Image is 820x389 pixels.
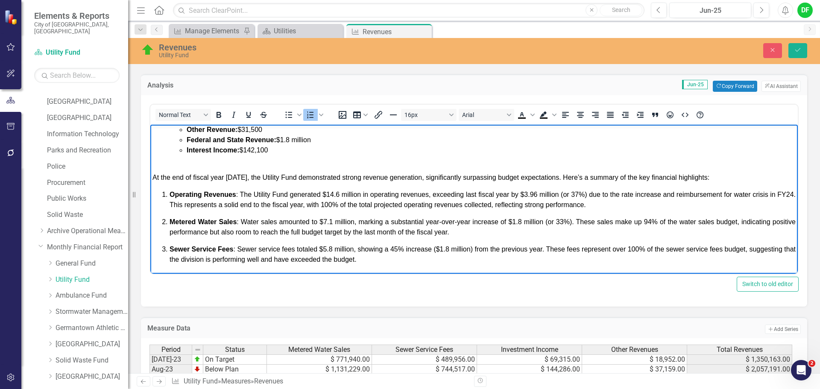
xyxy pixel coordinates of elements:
a: Information Technology [47,129,128,139]
h3: Analysis [147,82,265,89]
button: Jun-25 [669,3,751,18]
button: Justify [603,109,618,121]
a: [GEOGRAPHIC_DATA] [47,97,128,107]
button: Font Arial [459,109,514,121]
a: [GEOGRAPHIC_DATA] [56,372,128,382]
img: TnMDeAgwAPMxUmUi88jYAAAAAElFTkSuQmCC [194,366,201,372]
div: Revenues [254,377,283,385]
a: [GEOGRAPHIC_DATA] [47,113,128,123]
span: Metered Water Sales [288,346,350,354]
span: Normal Text [159,111,201,118]
div: Revenues [159,43,515,52]
button: Align left [558,109,573,121]
a: Police [47,162,128,172]
span: Other Revenues [611,346,658,354]
img: 8DAGhfEEPCf229AAAAAElFTkSuQmCC [194,346,201,353]
button: Insert/edit link [371,109,386,121]
button: Blockquote [648,109,662,121]
button: AI Assistant [761,81,801,92]
td: $ 18,952.00 [582,354,687,365]
a: General Fund [56,259,128,269]
td: $ 1,350,163.00 [687,354,792,365]
button: Font size 16px [401,109,457,121]
iframe: Intercom live chat [791,360,811,380]
a: [GEOGRAPHIC_DATA] [56,339,128,349]
span: 2 [808,360,815,367]
span: Sewer Service Fees [395,346,453,354]
a: Stormwater Management Fund [56,307,128,317]
a: Parks and Recreation [47,146,128,155]
span: Status [225,346,245,354]
span: Arial [462,111,504,118]
img: On Target [141,43,155,57]
td: $ 37,159.00 [582,365,687,374]
span: Jun-25 [682,80,708,89]
div: Utility Fund [159,52,515,58]
button: Strikethrough [256,109,271,121]
a: Utility Fund [184,377,218,385]
div: Background color Black [536,109,558,121]
button: Copy Forward [713,81,757,92]
td: $ 2,057,191.00 [687,365,792,374]
td: Below Plan [203,365,267,374]
div: » » [171,377,468,386]
a: Measures [221,377,251,385]
button: Decrease indent [618,109,633,121]
span: : As a whole, 87% of the Utility Fund’s projected revenues have been collected, which means more ... [19,148,645,166]
button: Align center [573,109,588,121]
button: Emojis [663,109,677,121]
button: Insert image [335,109,350,121]
a: Manage Elements [171,26,241,36]
span: Period [161,346,181,354]
td: On Target [203,354,267,365]
a: Solid Waste [47,210,128,220]
input: Search Below... [34,68,120,83]
button: Block Normal Text [155,109,211,121]
div: Text color Black [515,109,536,121]
span: Search [612,6,630,13]
td: [DATE]-23 [149,354,192,365]
div: Bullet list [281,109,303,121]
button: Underline [241,109,256,121]
a: Archive Operational Measures [47,226,128,236]
a: Utility Fund [34,48,120,58]
img: zOikAAAAAElFTkSuQmCC [194,356,201,363]
button: Italic [226,109,241,121]
button: Help [693,109,707,121]
span: Total Revenues [717,346,763,354]
a: Germantown Athletic Club [56,323,128,333]
small: City of [GEOGRAPHIC_DATA], [GEOGRAPHIC_DATA] [34,21,120,35]
td: $ 771,940.00 [267,354,372,365]
td: $ 1,131,229.00 [267,365,372,374]
button: Add Series [765,325,801,334]
div: Utilities [274,26,341,36]
div: Jun-25 [672,6,748,16]
a: Solid Waste Fund [56,356,128,366]
h3: Measure Data [147,325,503,332]
button: Table [350,109,371,121]
button: Bold [211,109,226,121]
td: $ 489,956.00 [372,354,477,365]
td: $ 69,315.00 [477,354,582,365]
a: Ambulance Fund [56,291,128,301]
button: Horizontal line [386,109,401,121]
a: Utilities [260,26,341,36]
img: ClearPoint Strategy [4,10,19,25]
td: $ 144,286.00 [477,365,582,374]
a: Public Works [47,194,128,204]
div: Numbered list [303,109,325,121]
a: Utility Fund [56,275,128,285]
button: DF [797,3,813,18]
button: Increase indent [633,109,647,121]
